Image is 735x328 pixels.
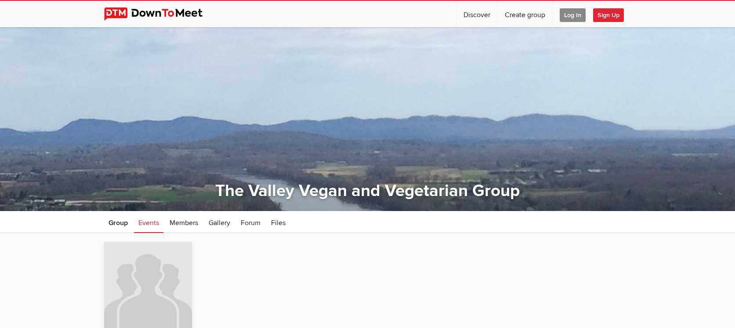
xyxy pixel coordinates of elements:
a: Forum [236,211,265,233]
a: Gallery [204,211,235,233]
a: Members [165,211,203,233]
a: The Valley Vegan and Vegetarian Group [215,181,520,201]
a: Sign Up [593,1,631,27]
span: Files [271,219,286,227]
a: Events [134,211,163,233]
a: Files [267,211,290,233]
a: Group [104,211,132,233]
a: Log In [553,1,593,27]
a: Create group [498,1,552,27]
span: Events [138,219,159,227]
span: Group [109,219,128,227]
a: Discover [456,1,497,27]
span: Log In [560,8,586,22]
span: Sign Up [593,8,624,22]
span: Members [170,219,198,227]
span: Gallery [209,219,230,227]
span: Forum [241,219,261,227]
img: DownToMeet [104,7,216,21]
